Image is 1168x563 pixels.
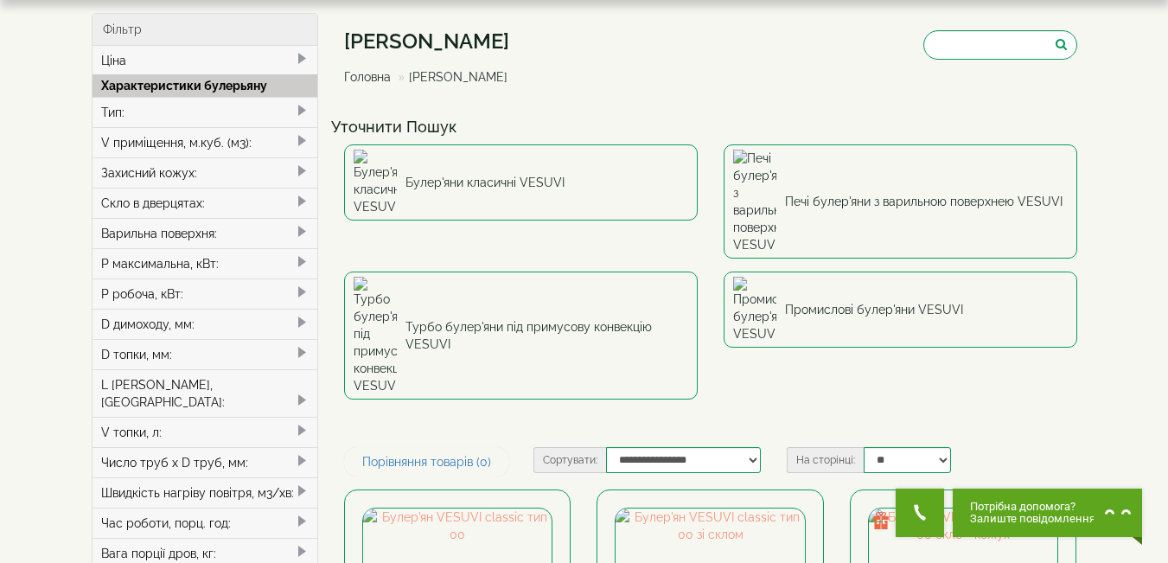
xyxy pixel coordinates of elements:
[872,512,890,529] img: gift
[93,417,318,447] div: V топки, л:
[394,68,507,86] li: [PERSON_NAME]
[93,248,318,278] div: P максимальна, кВт:
[733,150,776,253] img: Печі булер'яни з варильною поверхнею VESUVI
[93,127,318,157] div: V приміщення, м.куб. (м3):
[93,97,318,127] div: Тип:
[93,218,318,248] div: Варильна поверхня:
[724,272,1077,348] a: Промислові булер'яни VESUVI Промислові булер'яни VESUVI
[354,150,397,215] img: Булер'яни класичні VESUVI
[331,118,1090,136] h4: Уточнити Пошук
[533,447,606,473] label: Сортувати:
[93,339,318,369] div: D топки, мм:
[724,144,1077,259] a: Печі булер'яни з варильною поверхнею VESUVI Печі булер'яни з варильною поверхнею VESUVI
[93,369,318,417] div: L [PERSON_NAME], [GEOGRAPHIC_DATA]:
[93,309,318,339] div: D димоходу, мм:
[93,14,318,46] div: Фільтр
[733,277,776,342] img: Промислові булер'яни VESUVI
[896,489,944,537] button: Get Call button
[93,508,318,538] div: Час роботи, порц. год:
[953,489,1142,537] button: Chat button
[354,277,397,394] img: Турбо булер'яни під примусову конвекцію VESUVI
[970,501,1095,513] span: Потрібна допомога?
[93,74,318,97] div: Характеристики булерьяну
[787,447,864,473] label: На сторінці:
[344,30,520,53] h1: [PERSON_NAME]
[93,447,318,477] div: Число труб x D труб, мм:
[344,447,509,477] a: Порівняння товарів (0)
[93,477,318,508] div: Швидкість нагріву повітря, м3/хв:
[344,144,698,221] a: Булер'яни класичні VESUVI Булер'яни класичні VESUVI
[93,278,318,309] div: P робоча, кВт:
[344,70,391,84] a: Головна
[93,46,318,75] div: Ціна
[93,188,318,218] div: Скло в дверцятах:
[344,272,698,400] a: Турбо булер'яни під примусову конвекцію VESUVI Турбо булер'яни під примусову конвекцію VESUVI
[970,513,1095,525] span: Залиште повідомлення
[93,157,318,188] div: Захисний кожух:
